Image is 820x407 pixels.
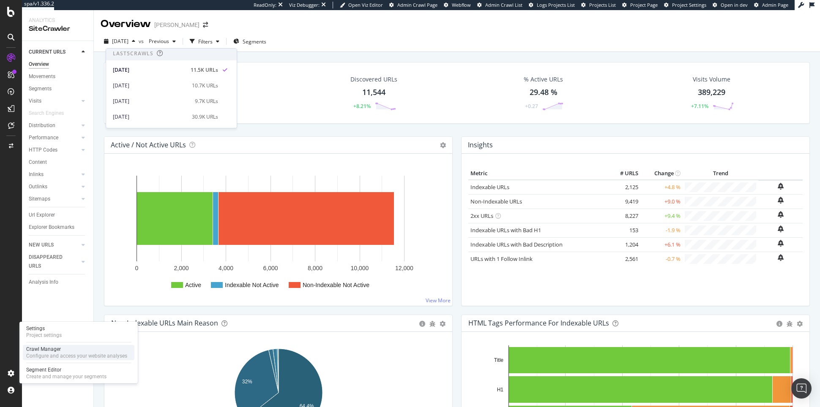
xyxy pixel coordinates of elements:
[308,265,323,271] text: 8,000
[113,113,187,121] div: [DATE]
[691,103,708,110] div: +7.11%
[397,2,437,8] span: Admin Crawl Page
[112,38,128,45] span: 2025 Aug. 3rd
[607,167,640,180] th: # URLS
[29,121,79,130] a: Distribution
[111,167,446,299] div: A chart.
[340,2,383,8] a: Open Viz Editor
[29,211,55,220] div: Url Explorer
[29,158,47,167] div: Content
[530,87,558,98] div: 29.48 %
[145,35,179,48] button: Previous
[693,75,730,84] div: Visits Volume
[191,66,218,74] div: 11.5K URLs
[640,209,683,223] td: +9.4 %
[607,252,640,266] td: 2,561
[29,84,52,93] div: Segments
[778,183,784,190] div: bell-plus
[791,378,812,399] div: Open Intercom Messenger
[254,2,276,8] div: ReadOnly:
[139,38,145,45] span: vs
[29,109,72,118] a: Search Engines
[26,332,62,339] div: Project settings
[607,237,640,252] td: 1,204
[29,84,87,93] a: Segments
[263,265,278,271] text: 6,000
[622,2,658,8] a: Project Page
[468,319,609,327] div: HTML Tags Performance for Indexable URLs
[243,38,266,45] span: Segments
[640,167,683,180] th: Change
[470,212,493,220] a: 2xx URLs
[192,82,218,90] div: 10.7K URLs
[348,2,383,8] span: Open Viz Editor
[353,103,371,110] div: +8.21%
[664,2,706,8] a: Project Settings
[630,2,658,8] span: Project Page
[485,2,522,8] span: Admin Crawl List
[203,22,208,28] div: arrow-right-arrow-left
[419,321,425,327] div: circle-info
[174,265,189,271] text: 2,000
[29,278,58,287] div: Analysis Info
[470,226,541,234] a: Indexable URLs with Bad H1
[778,225,784,232] div: bell-plus
[529,2,575,8] a: Logs Projects List
[192,113,218,121] div: 30.9K URLs
[607,194,640,209] td: 9,419
[640,223,683,237] td: -1.9 %
[29,60,87,69] a: Overview
[29,109,64,118] div: Search Engines
[111,319,218,327] div: Non-Indexable URLs Main Reason
[29,278,87,287] a: Analysis Info
[219,265,233,271] text: 4,000
[351,265,369,271] text: 10,000
[29,170,79,179] a: Inlinks
[395,265,413,271] text: 12,000
[29,158,87,167] a: Content
[113,50,153,57] div: Last 5 Crawls
[225,282,279,288] text: Indexable Not Active
[468,167,607,180] th: Metric
[470,241,563,248] a: Indexable URLs with Bad Description
[185,282,201,288] text: Active
[29,133,58,142] div: Performance
[440,321,446,327] div: gear
[640,180,683,195] td: +4.8 %
[778,254,784,261] div: bell-plus
[303,282,369,288] text: Non-Indexable Not Active
[198,38,213,45] div: Filters
[26,373,107,380] div: Create and manage your segments
[242,379,252,385] text: 32%
[23,345,134,360] a: Crawl ManagerConfigure and access your website analyses
[29,241,54,250] div: NEW URLS
[607,209,640,223] td: 8,227
[101,17,151,31] div: Overview
[683,167,758,180] th: Trend
[23,324,134,339] a: SettingsProject settings
[29,253,79,271] a: DISAPPEARED URLS
[29,97,41,106] div: Visits
[29,182,47,191] div: Outlinks
[497,387,504,393] text: H1
[362,87,385,98] div: 11,544
[589,2,616,8] span: Projects List
[29,72,87,81] a: Movements
[470,183,509,191] a: Indexable URLs
[762,2,788,8] span: Admin Page
[29,48,79,57] a: CURRENT URLS
[524,75,563,84] div: % Active URLs
[29,133,79,142] a: Performance
[26,353,127,359] div: Configure and access your website analyses
[29,60,49,69] div: Overview
[494,357,504,363] text: Title
[230,35,270,48] button: Segments
[289,2,320,8] div: Viz Debugger:
[640,237,683,252] td: +6.1 %
[640,194,683,209] td: +9.0 %
[468,139,493,151] h4: Insights
[29,72,55,81] div: Movements
[477,2,522,8] a: Admin Crawl List
[29,146,57,155] div: HTTP Codes
[23,366,134,381] a: Segment EditorCreate and manage your segments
